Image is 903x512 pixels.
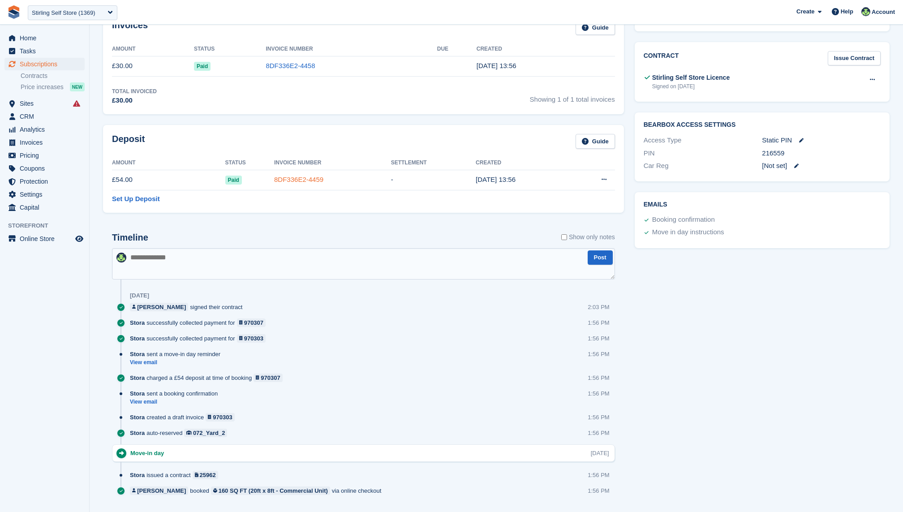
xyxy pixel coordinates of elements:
a: menu [4,58,85,70]
span: Stora [130,471,145,479]
span: Paid [225,176,242,185]
div: sent a booking confirmation [130,389,222,398]
a: 25962 [193,471,218,479]
div: successfully collected payment for [130,318,270,327]
a: View email [130,398,222,406]
th: Created [477,42,615,56]
span: Paid [194,62,211,71]
div: Move-in day [130,449,168,457]
a: menu [4,110,85,123]
a: menu [4,45,85,57]
th: Status [194,42,266,56]
h2: BearBox Access Settings [644,121,881,129]
div: 1:56 PM [588,334,609,343]
div: [PERSON_NAME] [137,486,186,495]
a: 970303 [237,334,266,343]
a: Set Up Deposit [112,194,160,204]
div: [Not set] [762,161,881,171]
h2: Deposit [112,134,145,149]
div: PIN [644,148,762,159]
th: Invoice Number [274,156,391,170]
div: NEW [70,82,85,91]
a: 8DF336E2-4459 [274,176,323,183]
span: Stora [130,350,145,358]
div: 970307 [261,374,280,382]
a: Guide [576,20,615,35]
div: Static PIN [762,135,881,146]
a: [PERSON_NAME] [130,303,188,311]
span: Analytics [20,123,73,136]
div: created a draft invoice [130,413,239,422]
span: Price increases [21,83,64,91]
div: [DATE] [591,449,609,457]
span: Protection [20,175,73,188]
a: [PERSON_NAME] [130,486,188,495]
a: menu [4,188,85,201]
img: Yaw Boakye [116,253,126,262]
span: Stora [130,374,145,382]
span: Tasks [20,45,73,57]
a: menu [4,201,85,214]
a: menu [4,123,85,136]
div: [DATE] [130,292,149,299]
div: 970303 [213,413,232,422]
span: Pricing [20,149,73,162]
div: 072_Yard_2 [193,429,225,437]
div: [PERSON_NAME] [137,303,186,311]
span: Invoices [20,136,73,149]
div: 970303 [244,334,263,343]
div: 216559 [762,148,881,159]
div: 2:03 PM [588,303,609,311]
td: - [391,170,476,190]
span: Stora [130,413,145,422]
div: 1:56 PM [588,389,609,398]
span: Showing 1 of 1 total invoices [530,87,615,106]
th: Amount [112,156,225,170]
h2: Contract [644,51,679,66]
a: 8DF336E2-4458 [266,62,315,69]
span: Stora [130,334,145,343]
div: 1:56 PM [588,429,609,437]
time: 2025-10-01 12:56:22 UTC [477,62,516,69]
span: Account [872,8,895,17]
a: Contracts [21,72,85,80]
a: View email [130,359,225,366]
span: Storefront [8,221,89,230]
h2: Timeline [112,232,148,243]
td: £54.00 [112,170,225,190]
div: Booking confirmation [652,215,715,225]
div: Access Type [644,135,762,146]
td: £30.00 [112,56,194,76]
span: Stora [130,318,145,327]
div: issued a contract [130,471,223,479]
div: sent a move-in day reminder [130,350,225,358]
div: 25962 [200,471,216,479]
a: menu [4,32,85,44]
span: Online Store [20,232,73,245]
span: CRM [20,110,73,123]
th: Created [476,156,570,170]
label: Show only notes [561,232,615,242]
th: Due [437,42,477,56]
h2: Emails [644,201,881,208]
img: stora-icon-8386f47178a22dfd0bd8f6a31ec36ba5ce8667c1dd55bd0f319d3a0aa187defe.svg [7,5,21,19]
th: Settlement [391,156,476,170]
span: Stora [130,429,145,437]
a: menu [4,136,85,149]
a: 970307 [254,374,283,382]
a: 072_Yard_2 [184,429,227,437]
div: successfully collected payment for [130,334,270,343]
a: menu [4,175,85,188]
input: Show only notes [561,232,567,242]
div: 160 SQ FT (20ft x 8ft - Commercial Unit) [219,486,328,495]
a: 970303 [206,413,235,422]
a: Guide [576,134,615,149]
h2: Invoices [112,20,148,35]
span: Coupons [20,162,73,175]
div: 1:56 PM [588,318,609,327]
span: Create [796,7,814,16]
a: Price increases NEW [21,82,85,92]
button: Post [588,250,613,265]
div: £30.00 [112,95,157,106]
a: 970307 [237,318,266,327]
